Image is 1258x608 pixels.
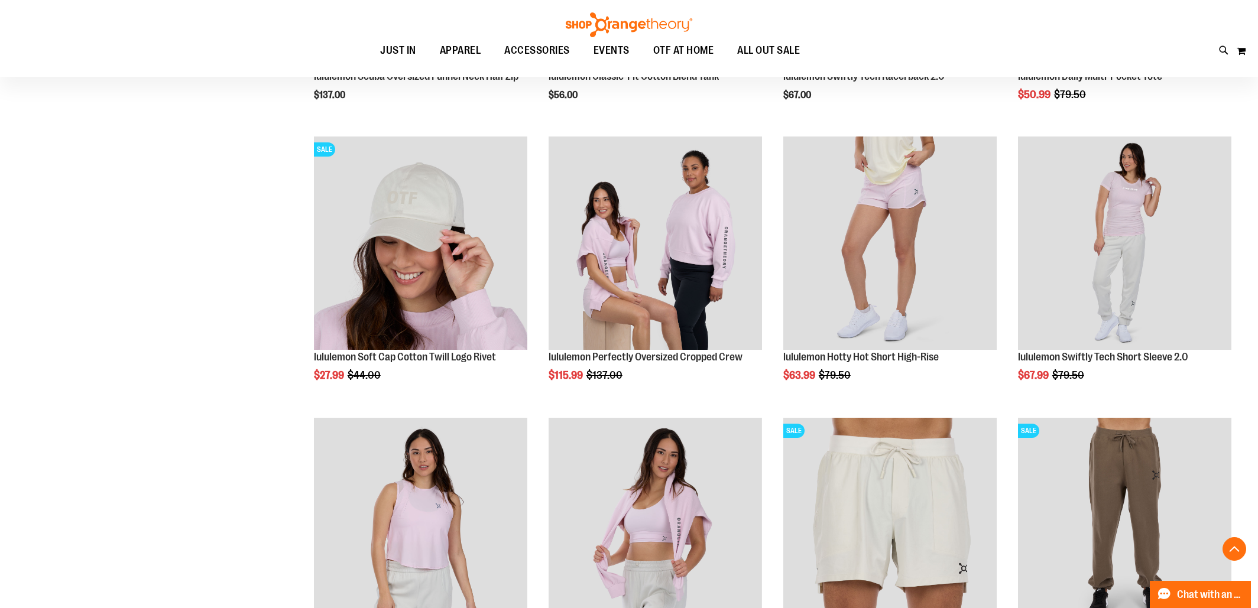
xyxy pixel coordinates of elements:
a: lululemon Swiftly Tech Short Sleeve 2.0 [1018,351,1188,363]
div: product [308,131,533,411]
span: EVENTS [594,37,630,64]
img: Shop Orangetheory [564,12,694,37]
span: SALE [1018,424,1039,438]
span: $44.00 [348,369,382,381]
span: $63.99 [783,369,817,381]
span: SALE [783,424,805,438]
div: product [777,131,1003,411]
span: $79.50 [1052,369,1086,381]
a: OTF lululemon Soft Cap Cotton Twill Logo Rivet KhakiSALE [314,136,527,352]
span: $137.00 [314,90,347,100]
span: $27.99 [314,369,346,381]
span: JUST IN [380,37,416,64]
button: Chat with an Expert [1150,581,1251,608]
span: SALE [314,142,335,157]
span: ALL OUT SALE [737,37,800,64]
a: lululemon Daily Multi-Pocket Tote [1018,70,1162,82]
a: lululemon Swiftly Tech Racerback 2.0 [783,70,945,82]
img: lululemon Perfectly Oversized Cropped Crew [549,136,762,350]
a: lululemon Soft Cap Cotton Twill Logo Rivet [314,351,496,363]
a: lululemon Hotty Hot Short High-Rise [783,351,939,363]
a: lululemon Scuba Oversized Funnel Neck Half Zip [314,70,518,82]
div: product [543,131,768,411]
a: lululemon Perfectly Oversized Cropped Crew [549,136,762,352]
img: OTF lululemon Soft Cap Cotton Twill Logo Rivet Khaki [314,136,527,350]
img: lululemon Swiftly Tech Short Sleeve 2.0 [1018,136,1231,350]
button: Back To Top [1223,537,1246,561]
span: $56.00 [549,90,579,100]
a: lululemon Perfectly Oversized Cropped Crew [549,351,743,363]
span: APPAREL [440,37,481,64]
img: lululemon Hotty Hot Short High-Rise [783,136,997,350]
a: lululemon Hotty Hot Short High-Rise [783,136,997,352]
div: product [1012,131,1237,411]
span: OTF AT HOME [653,37,714,64]
span: $50.99 [1018,89,1052,100]
span: $79.50 [1054,89,1088,100]
span: Chat with an Expert [1177,589,1244,600]
span: $137.00 [586,369,624,381]
a: lululemon Swiftly Tech Short Sleeve 2.0 [1018,136,1231,352]
span: $67.00 [783,90,813,100]
span: $67.99 [1018,369,1051,381]
span: $79.50 [819,369,852,381]
span: ACCESSORIES [504,37,570,64]
span: $115.99 [549,369,585,381]
a: lululemon Classic-Fit Cotton Blend Tank [549,70,719,82]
